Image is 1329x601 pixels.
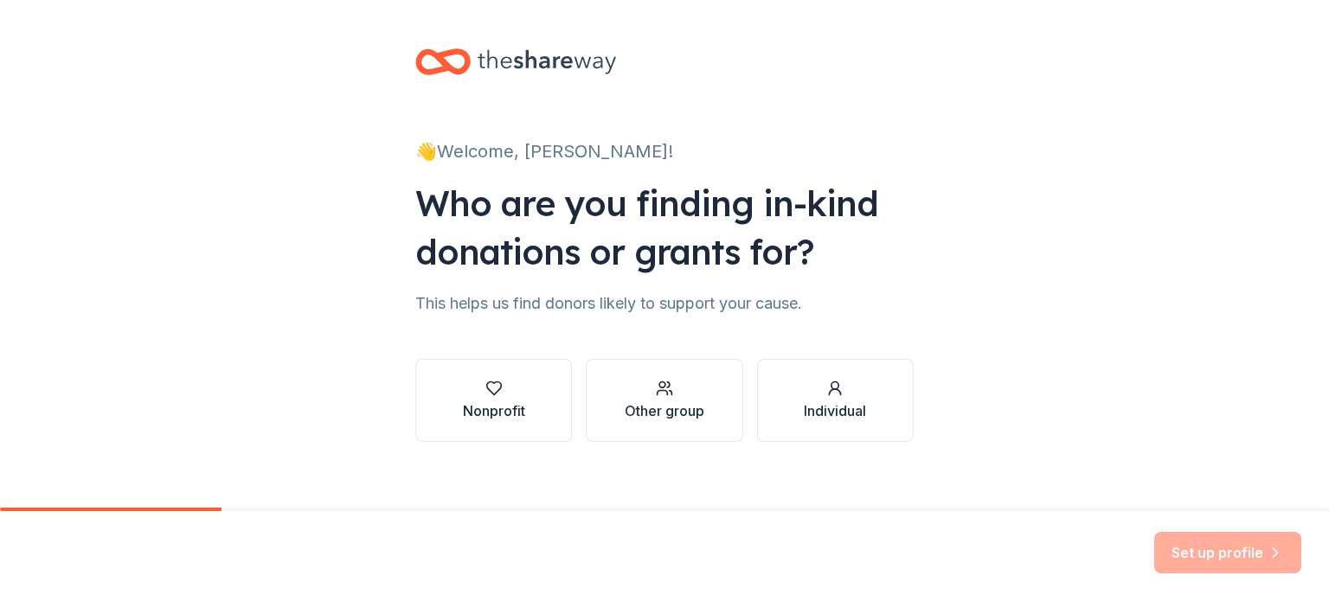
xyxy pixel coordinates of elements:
div: Nonprofit [463,400,525,421]
div: Individual [804,400,866,421]
div: This helps us find donors likely to support your cause. [415,290,914,317]
div: Who are you finding in-kind donations or grants for? [415,179,914,276]
button: Nonprofit [415,359,572,442]
div: 👋 Welcome, [PERSON_NAME]! [415,137,914,165]
button: Other group [586,359,742,442]
div: Other group [625,400,704,421]
button: Individual [757,359,914,442]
